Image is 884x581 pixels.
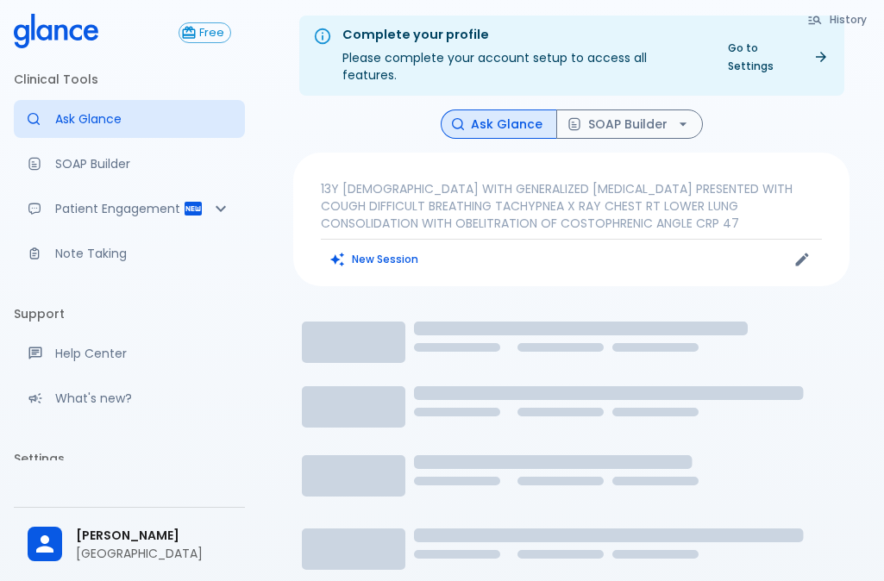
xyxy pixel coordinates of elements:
[14,100,245,138] a: Moramiz: Find ICD10AM codes instantly
[55,245,231,262] p: Note Taking
[14,59,245,100] li: Clinical Tools
[342,21,704,91] div: Please complete your account setup to access all features.
[55,390,231,407] p: What's new?
[799,7,877,32] button: History
[556,109,703,140] button: SOAP Builder
[342,26,704,45] div: Complete your profile
[14,334,245,372] a: Get help from our support team
[179,22,245,43] a: Click to view or change your subscription
[14,234,245,272] a: Advanced note-taking
[789,247,815,272] button: Edit
[321,247,429,272] button: Clears all inputs and results.
[55,155,231,172] p: SOAP Builder
[55,200,183,217] p: Patient Engagement
[14,190,245,228] div: Patient Reports & Referrals
[55,110,231,128] p: Ask Glance
[76,545,231,562] p: [GEOGRAPHIC_DATA]
[321,180,822,232] p: 13Y [DEMOGRAPHIC_DATA] WITH GENERALIZED [MEDICAL_DATA] PRESENTED WITH COUGH DIFFICULT BREATHING T...
[441,109,557,140] button: Ask Glance
[14,379,245,417] div: Recent updates and feature releases
[193,27,230,40] span: Free
[76,527,231,545] span: [PERSON_NAME]
[14,293,245,334] li: Support
[14,438,245,479] li: Settings
[14,515,245,574] div: [PERSON_NAME][GEOGRAPHIC_DATA]
[718,35,837,78] a: Go to Settings
[14,145,245,183] a: Docugen: Compose a clinical documentation in seconds
[179,22,231,43] button: Free
[55,345,231,362] p: Help Center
